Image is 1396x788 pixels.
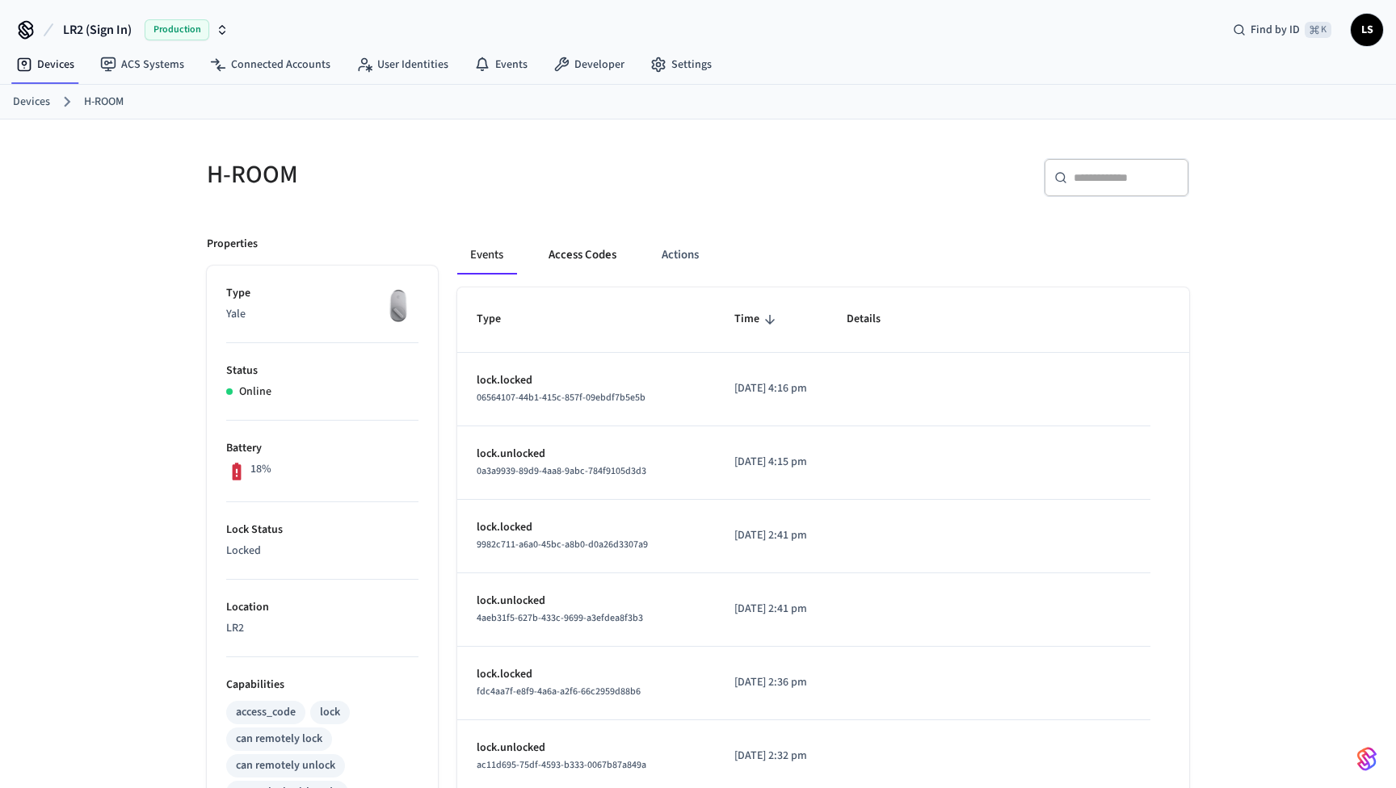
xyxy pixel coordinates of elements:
a: Developer [540,50,637,79]
a: ACS Systems [87,50,197,79]
p: Status [226,363,418,379]
a: H-ROOM [84,94,124,111]
p: Yale [226,306,418,323]
p: [DATE] 2:32 pm [734,748,809,765]
p: Online [239,384,271,400]
p: lock.locked [477,519,696,536]
button: Actions [649,236,712,275]
a: User Identities [343,50,461,79]
p: [DATE] 2:36 pm [734,674,809,691]
div: can remotely lock [236,731,322,748]
span: Time [734,307,780,332]
span: LS [1352,15,1381,44]
span: ac11d695-75df-4593-b333-0067b87a849a [477,758,646,772]
div: lock [320,704,340,721]
span: fdc4aa7f-e8f9-4a6a-a2f6-66c2959d88b6 [477,685,641,698]
div: Find by ID⌘ K [1220,15,1344,44]
p: Properties [207,236,258,253]
p: Capabilities [226,677,418,694]
p: lock.unlocked [477,740,696,757]
p: Lock Status [226,522,418,539]
p: Type [226,285,418,302]
span: Details [847,307,902,332]
span: ⌘ K [1305,22,1331,38]
p: Battery [226,440,418,457]
button: Events [457,236,516,275]
a: Events [461,50,540,79]
span: 9982c711-a6a0-45bc-a8b0-d0a26d3307a9 [477,538,648,551]
p: lock.locked [477,666,696,683]
span: 0a3a9939-89d9-4aa8-9abc-784f9105d3d3 [477,464,646,478]
a: Connected Accounts [197,50,343,79]
div: ant example [457,236,1189,275]
span: 06564107-44b1-415c-857f-09ebdf7b5e5b [477,391,645,404]
span: Type [477,307,522,332]
img: SeamLogoGradient.69752ec5.svg [1357,746,1377,772]
a: Devices [13,94,50,111]
p: [DATE] 2:41 pm [734,601,809,618]
p: lock.locked [477,372,696,389]
p: LR2 [226,620,418,637]
span: Production [145,19,209,40]
p: lock.unlocked [477,446,696,463]
p: Location [226,599,418,616]
span: Find by ID [1251,22,1300,38]
p: 18% [250,461,271,478]
div: access_code [236,704,296,721]
div: can remotely unlock [236,757,335,774]
button: Access Codes [536,236,629,275]
p: [DATE] 2:41 pm [734,527,809,544]
button: LS [1351,14,1383,46]
p: [DATE] 4:15 pm [734,454,809,471]
p: Locked [226,543,418,560]
a: Devices [3,50,87,79]
img: August Wifi Smart Lock 3rd Gen, Silver, Front [378,285,418,325]
span: LR2 (Sign In) [63,20,132,40]
p: [DATE] 4:16 pm [734,380,809,397]
h5: H-ROOM [207,158,688,191]
p: lock.unlocked [477,593,696,610]
a: Settings [637,50,725,79]
span: 4aeb31f5-627b-433c-9699-a3efdea8f3b3 [477,611,643,625]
